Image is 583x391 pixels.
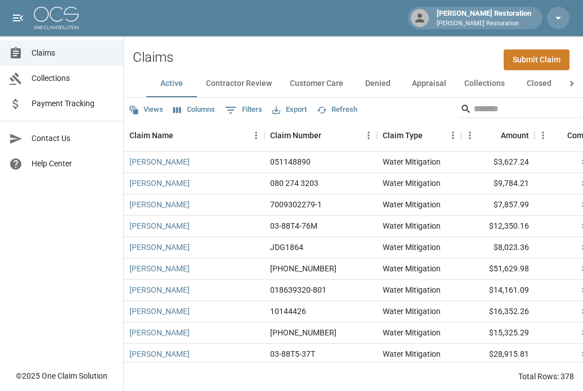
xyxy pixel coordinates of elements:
button: Appraisal [403,70,455,97]
a: [PERSON_NAME] [129,284,190,295]
div: Water Mitigation [383,284,441,295]
button: Sort [321,128,337,143]
div: Water Mitigation [383,178,441,189]
div: 10144426 [270,306,306,317]
div: 7009302279-1 [270,199,322,210]
div: 018639320-801 [270,284,326,295]
button: Closed [514,70,564,97]
span: Claims [32,47,114,59]
div: 080 274 3203 [270,178,319,189]
div: 03-88T4-76M [270,220,317,231]
span: Payment Tracking [32,98,114,110]
a: [PERSON_NAME] [129,156,190,167]
div: Water Mitigation [383,156,441,167]
div: $9,784.21 [461,173,535,194]
a: [PERSON_NAME] [129,263,190,274]
div: © 2025 One Claim Solution [16,370,107,381]
div: Claim Name [129,120,173,151]
div: Claim Name [124,120,264,151]
div: Water Mitigation [383,242,441,253]
span: Help Center [32,158,114,170]
div: Claim Type [383,120,423,151]
a: [PERSON_NAME] [129,306,190,317]
div: Claim Number [264,120,377,151]
div: 01-009-044818 [270,263,337,274]
button: Customer Care [281,70,352,97]
div: Search [460,100,581,120]
span: Collections [32,72,114,84]
button: Export [270,101,310,119]
div: 000-10-019765 [270,327,337,338]
button: Menu [461,127,478,144]
button: Active [146,70,197,97]
div: Water Mitigation [383,263,441,274]
div: 051148890 [270,156,311,167]
button: Menu [248,127,264,144]
div: Amount [501,120,529,151]
h2: Claims [133,49,173,66]
a: [PERSON_NAME] [129,178,190,189]
div: JDG1864 [270,242,303,253]
div: dynamic tabs [146,70,560,97]
div: Claim Type [377,120,461,151]
button: Menu [445,127,461,144]
a: Submit Claim [504,49,569,70]
a: [PERSON_NAME] [129,199,190,210]
button: Contractor Review [197,70,281,97]
button: Sort [485,128,501,143]
div: Water Mitigation [383,199,441,210]
img: ocs-logo-white-transparent.png [34,7,79,29]
div: $28,915.81 [461,344,535,365]
div: [PERSON_NAME] Restoration [432,8,536,28]
div: Water Mitigation [383,327,441,338]
button: Menu [535,127,551,144]
div: $12,350.16 [461,216,535,237]
button: Menu [360,127,377,144]
div: Total Rows: 378 [518,371,574,382]
div: Water Mitigation [383,220,441,231]
div: Water Mitigation [383,306,441,317]
div: $51,629.98 [461,258,535,280]
div: $3,627.24 [461,152,535,173]
p: [PERSON_NAME] Restoration [437,19,531,29]
div: $15,325.29 [461,322,535,344]
div: $14,161.09 [461,280,535,301]
a: [PERSON_NAME] [129,220,190,231]
button: Denied [352,70,403,97]
button: Show filters [222,101,265,119]
button: Views [126,101,166,119]
div: 03-88T5-37T [270,348,315,360]
div: $8,023.36 [461,237,535,258]
button: Select columns [171,101,218,119]
div: $16,352.26 [461,301,535,322]
button: Sort [423,128,438,143]
span: Contact Us [32,133,114,144]
button: Refresh [314,101,360,119]
a: [PERSON_NAME] [129,242,190,253]
div: $7,857.99 [461,194,535,216]
div: Claim Number [270,120,321,151]
a: [PERSON_NAME] [129,348,190,360]
a: [PERSON_NAME] [129,327,190,338]
button: Sort [551,128,567,143]
button: Collections [455,70,514,97]
button: open drawer [7,7,29,29]
div: Water Mitigation [383,348,441,360]
div: Amount [461,120,535,151]
button: Sort [173,128,189,143]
